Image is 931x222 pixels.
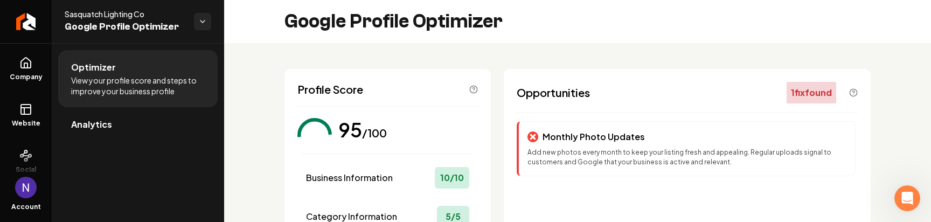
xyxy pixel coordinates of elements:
div: Monthly Photo UpdatesAdd new photos every month to keep your listing fresh and appealing. Regular... [517,121,856,176]
p: Active [52,13,74,24]
a: Social Media [4,141,47,191]
p: Monthly Photo Updates [543,130,645,143]
div: Close [189,4,209,24]
h1: [PERSON_NAME] [52,5,122,13]
div: /100 [362,126,387,141]
h2: Google Profile Optimizer [284,11,503,32]
span: Opportunities [517,85,590,100]
span: Company [5,73,47,81]
a: Company [4,48,47,90]
div: 10 / 10 [435,167,469,189]
a: Website [4,94,47,136]
button: go back [7,4,27,25]
div: 95 [338,119,362,141]
div: 1 fix found [787,82,836,103]
div: Sorry to keep bugging you. Had a couple questions.1. Am I able to create service pages for each s... [39,95,207,193]
span: Profile Score [297,82,363,97]
button: Open user button [15,177,37,198]
img: Rebolt Logo [16,13,36,30]
span: View your profile score and steps to improve your business profile [71,75,205,96]
span: Sasquatch Lighting Co [65,9,185,19]
div: user says… [9,95,207,194]
span: Business Information [306,171,393,184]
span: Google Profile Optimizer [65,19,185,34]
button: Upload attachment [51,140,60,148]
button: Home [169,4,189,25]
iframe: Intercom live chat [894,185,920,211]
span: Optimizer [71,61,116,74]
button: Gif picker [34,140,43,148]
img: Profile image for David [31,6,48,23]
button: Emoji picker [17,140,25,148]
span: Account [11,203,41,211]
span: Analytics [71,118,112,131]
span: Social Media [4,165,47,183]
div: Sorry to keep bugging you. Had a couple questions. 1. Am I able to create service pages for each ... [47,102,198,186]
p: Add new photos every month to keep your listing fresh and appealing. Regular uploads signal to cu... [527,148,846,167]
span: Website [8,119,45,128]
button: Send a message… [185,135,202,152]
img: Nick Richards [15,177,37,198]
button: Start recording [68,140,77,148]
a: Analytics [58,107,218,142]
textarea: Message… [9,117,206,135]
div: [DATE] [9,81,207,95]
